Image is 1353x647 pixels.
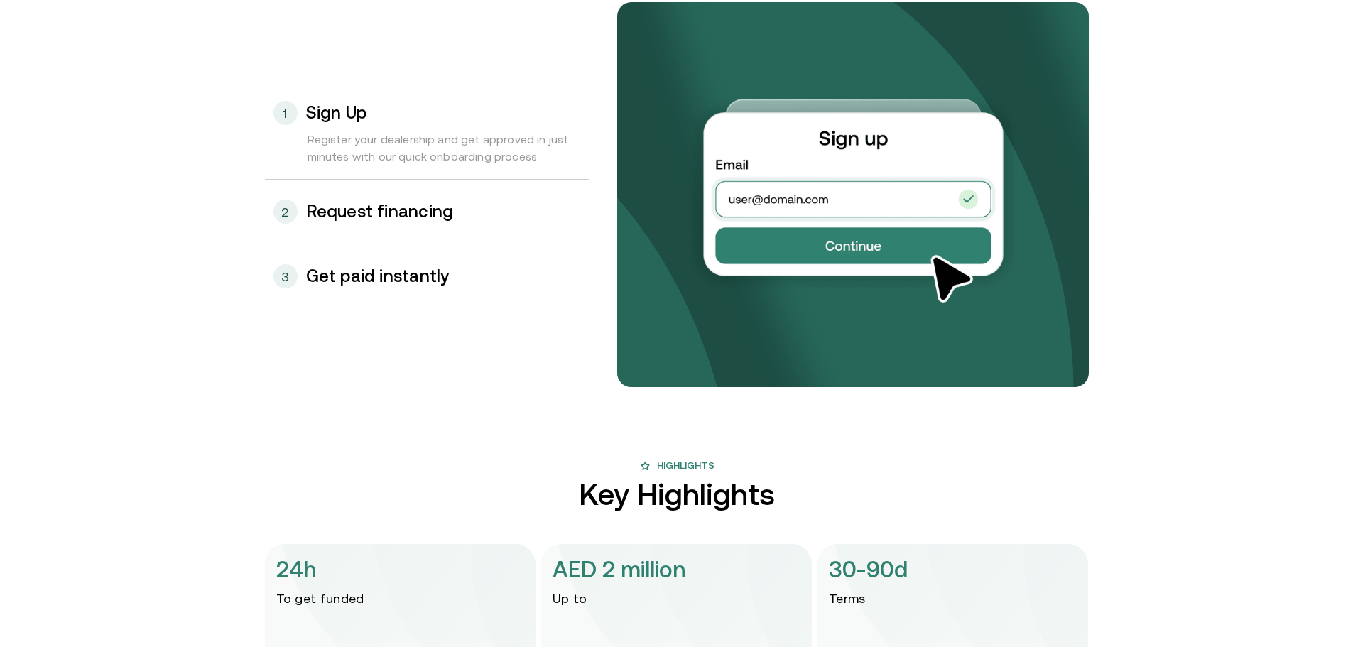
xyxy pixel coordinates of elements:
p: Terms [829,589,866,608]
img: benefit [639,460,651,472]
p: 30-90d [829,553,908,587]
h2: Key Highlights [579,479,775,510]
div: Register your dealership and get approved in just minutes with our quick onboarding process. [265,131,589,179]
img: bg [617,2,1089,387]
p: To get funded [276,589,364,608]
img: Sign Up [683,92,1023,305]
h3: Get paid instantly [306,267,450,286]
div: 3 [273,264,298,288]
h3: Request financing [306,202,454,221]
p: AED 2 million [553,553,685,587]
span: Highlights [657,458,714,473]
h3: Sign Up [306,104,367,122]
p: Up to [553,589,587,608]
p: 24h [276,553,316,587]
div: 2 [273,200,298,224]
div: 1 [273,101,298,125]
